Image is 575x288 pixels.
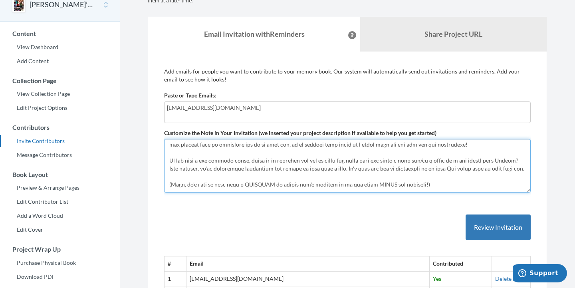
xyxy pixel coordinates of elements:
[165,271,186,286] th: 1
[0,77,120,84] h3: Collection Page
[167,103,528,112] input: Add contributor email(s) here...
[429,256,492,271] th: Contributed
[164,139,531,193] textarea: Lo ipsumdol! Sit ame consect adip Elitse Doe te incidid 18 utlab etd magn aliqu?! Enim ad'm veni,...
[513,264,567,284] iframe: Opens a widget where you can chat to one of our agents
[186,256,430,271] th: Email
[424,30,482,38] b: Share Project URL
[186,271,430,286] td: [EMAIL_ADDRESS][DOMAIN_NAME]
[164,68,531,83] p: Add emails for people you want to contribute to your memory book. Our system will automatically s...
[466,215,531,240] button: Review Invitation
[204,30,305,38] strong: Email Invitation with Reminders
[164,129,436,137] label: Customize the Note in Your Invitation (we inserted your project description if available to help ...
[495,275,512,282] a: Delete
[0,171,120,178] h3: Book Layout
[165,256,186,271] th: #
[0,246,120,253] h3: Project Wrap Up
[433,275,441,282] span: Yes
[0,124,120,131] h3: Contributors
[0,30,120,37] h3: Content
[164,91,216,99] label: Paste or Type Emails:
